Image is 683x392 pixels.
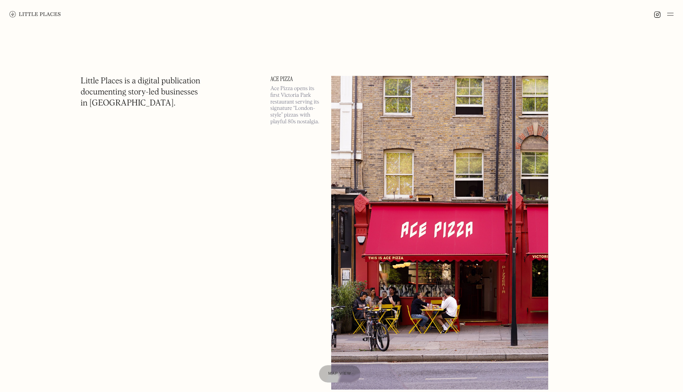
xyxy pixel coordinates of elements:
[270,76,322,82] a: Ace Pizza
[270,85,322,125] p: Ace Pizza opens its first Victoria Park restaurant serving its signature “London-style” pizzas wi...
[331,76,548,390] img: Ace Pizza
[81,76,200,109] h1: Little Places is a digital publication documenting story-led businesses in [GEOGRAPHIC_DATA].
[328,371,351,376] span: Map view
[319,365,361,383] a: Map view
